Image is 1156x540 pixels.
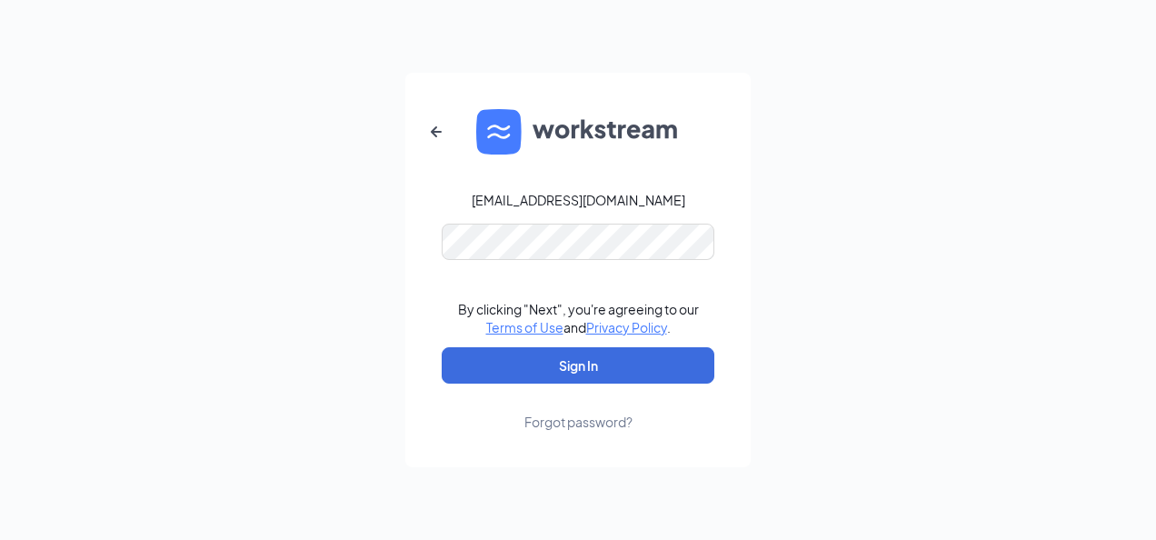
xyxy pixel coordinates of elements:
a: Terms of Use [486,319,563,335]
div: [EMAIL_ADDRESS][DOMAIN_NAME] [472,191,685,209]
div: By clicking "Next", you're agreeing to our and . [458,300,699,336]
button: Sign In [442,347,714,384]
img: WS logo and Workstream text [476,109,680,155]
a: Privacy Policy [586,319,667,335]
svg: ArrowLeftNew [425,121,447,143]
div: Forgot password? [524,413,633,431]
button: ArrowLeftNew [414,110,458,154]
a: Forgot password? [524,384,633,431]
